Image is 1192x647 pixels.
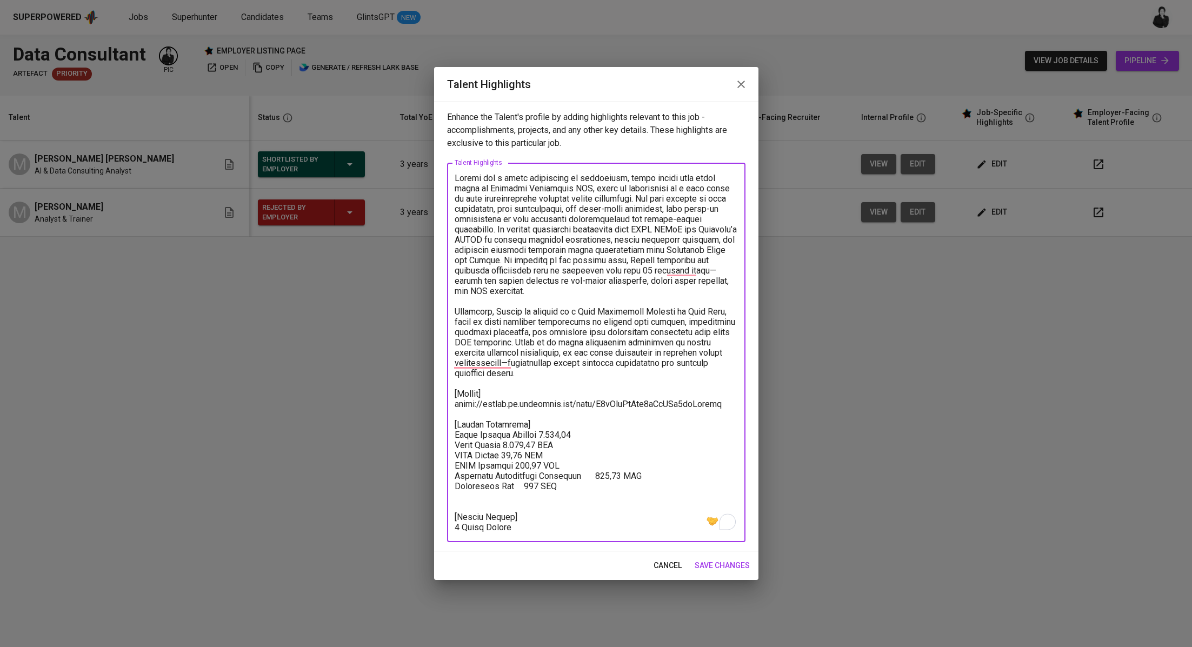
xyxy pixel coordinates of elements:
[455,173,738,532] textarea: To enrich screen reader interactions, please activate Accessibility in Grammarly extension settings
[447,76,745,93] h2: Talent Highlights
[649,556,686,576] button: cancel
[447,111,745,150] p: Enhance the Talent's profile by adding highlights relevant to this job - accomplishments, project...
[695,559,750,572] span: save changes
[690,556,754,576] button: save changes
[654,559,682,572] span: cancel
